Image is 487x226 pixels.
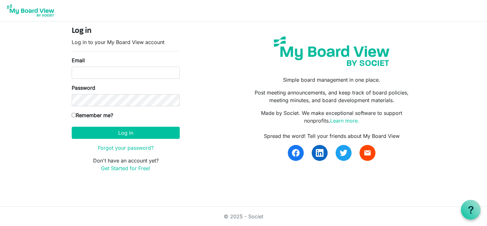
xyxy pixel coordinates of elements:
[364,149,371,157] span: email
[269,32,394,71] img: my-board-view-societ.svg
[248,109,415,124] p: Made by Societ. We make exceptional software to support nonprofits.
[248,89,415,104] p: Post meeting announcements, and keep track of board policies, meeting minutes, and board developm...
[72,157,180,172] p: Don't have an account yet?
[72,56,85,64] label: Email
[101,165,150,171] a: Get Started for Free!
[360,145,375,161] a: email
[98,145,154,151] a: Forgot your password?
[224,213,263,220] a: © 2025 - Societ
[72,111,113,119] label: Remember me?
[292,149,300,157] img: facebook.svg
[330,117,359,124] a: Learn more.
[72,38,180,46] p: Log in to your My Board View account
[72,84,95,92] label: Password
[72,127,180,139] button: Log in
[316,149,323,157] img: linkedin.svg
[248,76,415,84] p: Simple board management in one place.
[5,3,56,19] img: My Board View Logo
[72,113,76,117] input: Remember me?
[340,149,347,157] img: twitter.svg
[248,132,415,140] div: Spread the word! Tell your friends about My Board View
[72,26,180,36] h4: Log in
